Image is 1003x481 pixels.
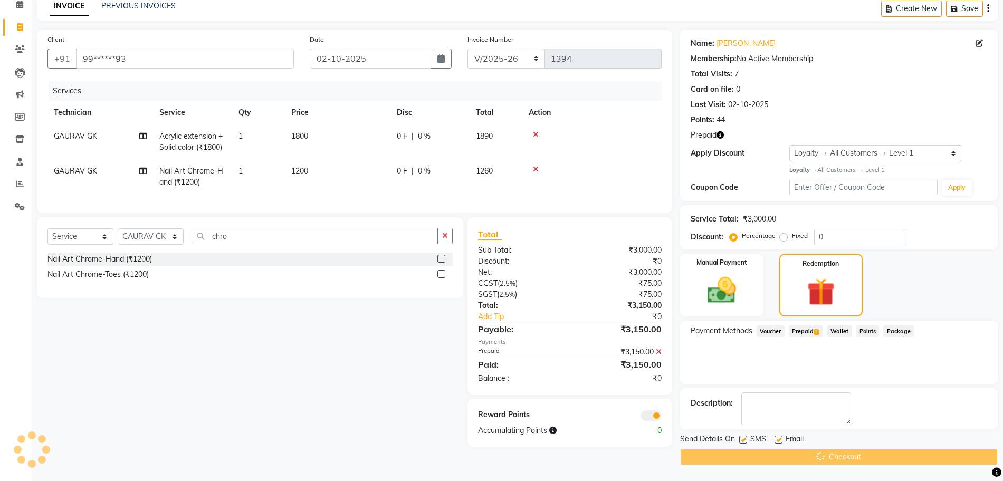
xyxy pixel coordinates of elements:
[946,1,983,17] button: Save
[478,278,498,288] span: CGST
[792,231,808,240] label: Fixed
[47,49,77,69] button: +91
[691,84,734,95] div: Card on file:
[798,275,843,309] img: _gift.svg
[691,232,723,243] div: Discount:
[470,358,570,371] div: Paid:
[691,398,733,409] div: Description:
[696,258,747,267] label: Manual Payment
[789,179,938,195] input: Enter Offer / Coupon Code
[101,1,176,11] a: PREVIOUS INVOICES
[397,131,407,142] span: 0 F
[786,434,804,447] span: Email
[153,101,232,124] th: Service
[570,300,670,311] div: ₹3,150.00
[470,101,522,124] th: Total
[54,131,97,141] span: GAURAV GK
[499,290,515,299] span: 2.5%
[942,180,972,196] button: Apply
[691,182,789,193] div: Coupon Code
[691,69,732,80] div: Total Visits:
[478,229,502,240] span: Total
[470,289,570,300] div: ( )
[47,101,153,124] th: Technician
[470,373,570,384] div: Balance :
[586,311,670,322] div: ₹0
[814,329,819,335] span: 2
[691,130,717,141] span: Prepaid
[285,101,390,124] th: Price
[734,69,739,80] div: 7
[476,166,493,176] span: 1260
[789,166,987,175] div: All Customers → Level 1
[76,49,294,69] input: Search by Name/Mobile/Email/Code
[691,53,987,64] div: No Active Membership
[192,228,438,244] input: Search or Scan
[470,347,570,358] div: Prepaid
[736,84,740,95] div: 0
[570,245,670,256] div: ₹3,000.00
[412,131,414,142] span: |
[467,35,513,44] label: Invoice Number
[742,231,776,240] label: Percentage
[717,114,725,126] div: 44
[47,269,149,280] div: Nail Art Chrome-Toes (₹1200)
[619,425,670,436] div: 0
[881,1,942,17] button: Create New
[232,101,285,124] th: Qty
[570,267,670,278] div: ₹3,000.00
[470,323,570,335] div: Payable:
[47,254,152,265] div: Nail Art Chrome-Hand (₹1200)
[570,289,670,300] div: ₹75.00
[397,166,407,177] span: 0 F
[522,101,662,124] th: Action
[412,166,414,177] span: |
[470,267,570,278] div: Net:
[570,358,670,371] div: ₹3,150.00
[699,274,745,307] img: _cash.svg
[238,166,243,176] span: 1
[49,81,670,101] div: Services
[159,131,223,152] span: Acrylic extension + Solid color (₹1800)
[856,325,880,337] span: Points
[883,325,914,337] span: Package
[418,131,431,142] span: 0 %
[390,101,470,124] th: Disc
[570,256,670,267] div: ₹0
[418,166,431,177] span: 0 %
[680,434,735,447] span: Send Details On
[238,131,243,141] span: 1
[691,114,714,126] div: Points:
[691,325,752,336] span: Payment Methods
[478,290,497,299] span: SGST
[717,38,776,49] a: [PERSON_NAME]
[570,347,670,358] div: ₹3,150.00
[570,323,670,335] div: ₹3,150.00
[470,311,587,322] a: Add Tip
[691,214,739,225] div: Service Total:
[570,373,670,384] div: ₹0
[789,166,817,174] strong: Loyalty →
[789,325,823,337] span: Prepaid
[478,338,662,347] div: Payments
[570,278,670,289] div: ₹75.00
[743,214,776,225] div: ₹3,000.00
[476,131,493,141] span: 1890
[470,278,570,289] div: ( )
[827,325,852,337] span: Wallet
[310,35,324,44] label: Date
[470,256,570,267] div: Discount:
[47,35,64,44] label: Client
[728,99,768,110] div: 02-10-2025
[470,425,620,436] div: Accumulating Points
[691,38,714,49] div: Name:
[500,279,515,287] span: 2.5%
[691,148,789,159] div: Apply Discount
[750,434,766,447] span: SMS
[470,245,570,256] div: Sub Total:
[470,409,570,421] div: Reward Points
[691,53,737,64] div: Membership:
[803,259,839,268] label: Redemption
[757,325,785,337] span: Voucher
[691,99,726,110] div: Last Visit:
